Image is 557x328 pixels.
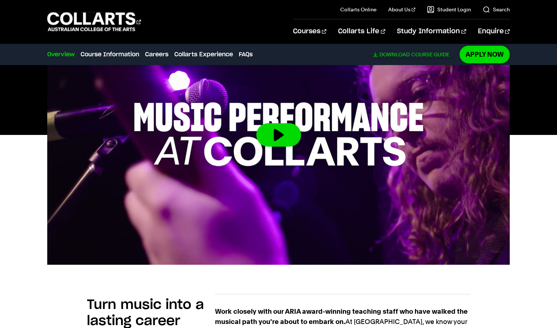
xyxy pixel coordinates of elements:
a: Careers [145,50,168,59]
a: Enquire [478,19,510,44]
a: Collarts Online [340,6,376,13]
div: Go to homepage [47,11,141,32]
a: About Us [388,6,415,13]
a: Student Login [427,6,471,13]
a: FAQs [239,50,253,59]
a: Course Information [81,50,139,59]
a: Collarts Life [338,19,385,44]
a: Courses [293,19,326,44]
a: Apply Now [460,46,510,63]
img: Video thumbnail [47,5,509,265]
a: Study Information [397,19,466,44]
a: Search [483,6,510,13]
span: Download [379,51,410,58]
strong: Work closely with our ARIA award-winning teaching staff who have walked the musical path you're a... [215,308,468,325]
a: Overview [47,50,75,59]
a: Collarts Experience [174,50,233,59]
a: DownloadCourse Guide [373,51,455,58]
